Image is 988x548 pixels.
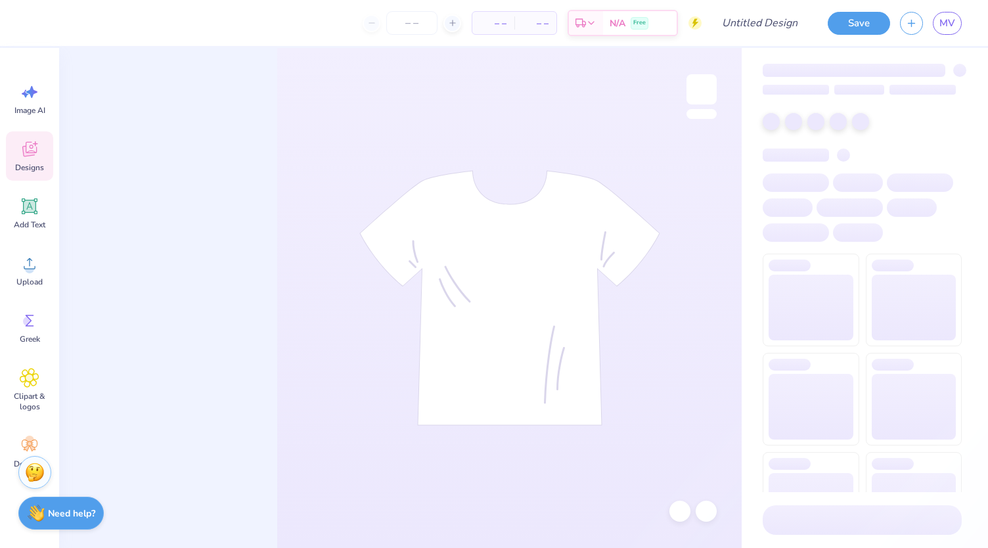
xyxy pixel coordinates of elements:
a: MV [933,12,962,35]
img: tee-skeleton.svg [359,170,660,426]
span: Add Text [14,219,45,230]
span: Upload [16,277,43,287]
span: – – [480,16,506,30]
input: Untitled Design [711,10,808,36]
input: – – [386,11,438,35]
span: N/A [610,16,625,30]
span: MV [939,16,955,31]
span: Decorate [14,459,45,469]
strong: Need help? [48,507,95,520]
span: Clipart & logos [8,391,51,412]
span: Greek [20,334,40,344]
button: Save [828,12,890,35]
span: Free [633,18,646,28]
span: Designs [15,162,44,173]
span: Image AI [14,105,45,116]
span: – – [522,16,549,30]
